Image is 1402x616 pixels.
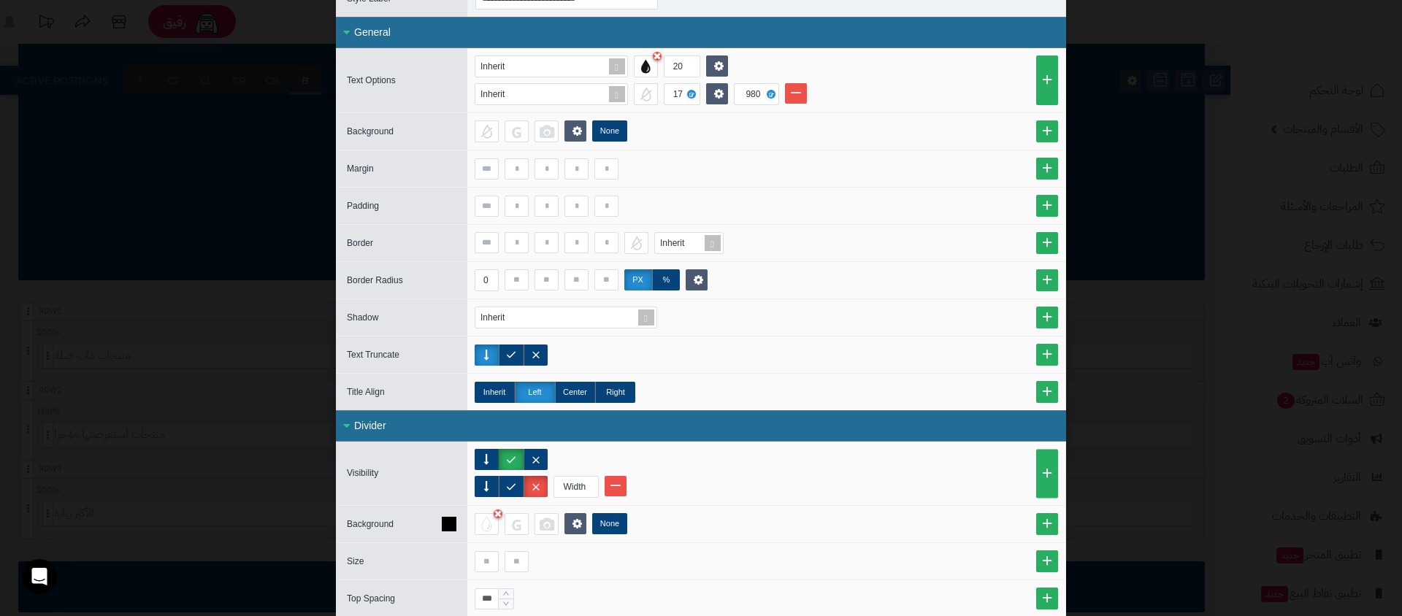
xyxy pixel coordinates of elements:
div: 0 [483,270,489,290]
label: % [652,269,680,290]
label: None [592,513,627,534]
span: Size [347,556,364,566]
span: Margin [347,163,374,174]
div: Divider [336,410,1066,442]
span: Text Options [347,75,396,85]
span: Border [347,238,373,248]
label: Center [555,382,595,403]
div: 20 [673,56,689,77]
div: 980 [739,84,771,104]
label: px [624,269,652,290]
div: General [336,17,1066,48]
div: Inherit [480,84,519,104]
span: Decrease Value [499,598,513,609]
span: Top Spacing [347,593,395,604]
span: Text Truncate [347,350,399,360]
div: Inherit [480,56,519,77]
span: Background [347,519,394,529]
span: Background [347,126,394,136]
div: Inherit [480,307,519,328]
label: Right [595,382,635,403]
span: Padding [347,201,379,211]
span: Inherit [660,238,684,248]
div: 17 [673,84,689,104]
span: Border Radius [347,275,403,285]
span: Title Align [347,387,385,397]
div: Open Intercom Messenger [22,559,57,594]
span: Visibility [347,468,378,478]
label: Inherit [475,382,515,403]
label: None [592,120,627,142]
span: Increase Value [499,589,513,599]
div: Width [554,477,595,497]
span: Shadow [347,312,378,323]
label: Left [515,382,555,403]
